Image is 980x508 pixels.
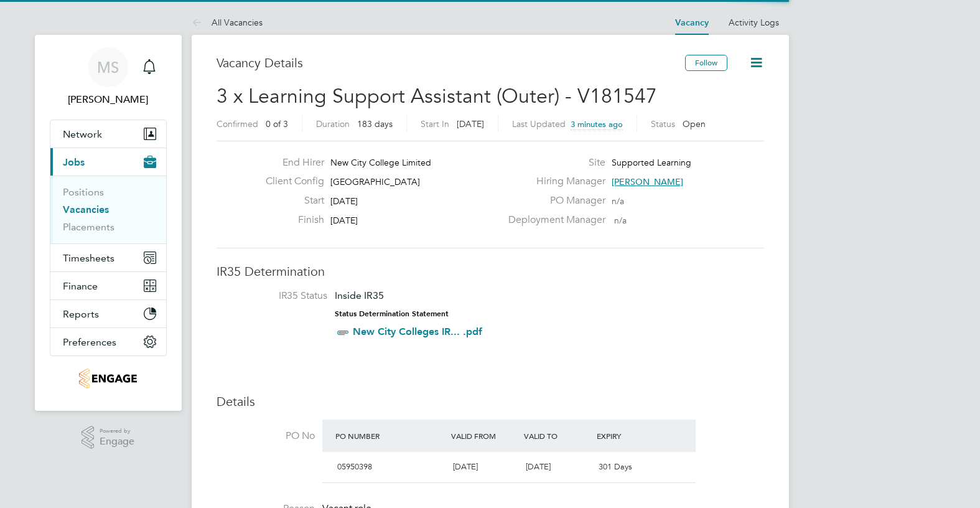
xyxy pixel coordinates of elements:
strong: Status Determination Statement [335,309,449,318]
a: New City Colleges IR... .pdf [353,326,482,337]
button: Reports [50,300,166,327]
label: Start In [421,118,449,129]
span: [DATE] [453,461,478,472]
a: Vacancies [63,204,109,215]
span: Jobs [63,156,85,168]
span: MS [97,59,119,75]
span: 301 Days [599,461,632,472]
span: n/a [614,215,627,226]
button: Timesheets [50,244,166,271]
span: New City College Limited [330,157,431,168]
span: [PERSON_NAME] [612,176,683,187]
img: jambo-logo-retina.png [79,369,137,388]
label: Finish [256,214,324,227]
span: Timesheets [63,252,114,264]
button: Jobs [50,148,166,176]
a: Placements [63,221,114,233]
span: Reports [63,308,99,320]
a: MS[PERSON_NAME] [50,47,167,107]
span: Supported Learning [612,157,691,168]
div: PO Number [332,425,449,447]
span: [DATE] [457,118,484,129]
span: 0 of 3 [266,118,288,129]
label: IR35 Status [229,289,327,303]
span: n/a [612,195,624,207]
span: [DATE] [526,461,551,472]
div: Valid From [448,425,521,447]
label: Deployment Manager [501,214,605,227]
a: All Vacancies [192,17,263,28]
span: Monty Symons [50,92,167,107]
label: Last Updated [512,118,566,129]
a: Go to home page [50,369,167,388]
label: Confirmed [217,118,258,129]
button: Finance [50,272,166,299]
label: End Hirer [256,156,324,169]
span: [DATE] [330,195,358,207]
div: Jobs [50,176,166,243]
a: Vacancy [675,17,709,28]
button: Network [50,120,166,148]
label: PO No [217,430,315,443]
span: [DATE] [330,215,358,226]
span: 3 minutes ago [571,119,623,129]
span: 183 days [357,118,393,129]
span: Inside IR35 [335,289,384,301]
a: Powered byEngage [82,426,134,449]
button: Preferences [50,328,166,355]
label: Status [651,118,675,129]
label: Start [256,194,324,207]
div: Expiry [594,425,666,447]
label: Duration [316,118,350,129]
span: Engage [100,436,134,447]
div: Valid To [521,425,594,447]
span: [GEOGRAPHIC_DATA] [330,176,420,187]
label: PO Manager [501,194,605,207]
a: Positions [63,186,104,198]
nav: Main navigation [35,35,182,411]
span: Network [63,128,102,140]
span: 3 x Learning Support Assistant (Outer) - V181547 [217,84,657,108]
h3: Details [217,393,764,410]
span: Powered by [100,426,134,436]
a: Activity Logs [729,17,779,28]
span: Preferences [63,336,116,348]
button: Follow [685,55,727,71]
h3: IR35 Determination [217,263,764,280]
h3: Vacancy Details [217,55,685,71]
label: Hiring Manager [501,175,605,188]
label: Client Config [256,175,324,188]
span: Finance [63,280,98,292]
span: Open [683,118,706,129]
label: Site [501,156,605,169]
span: 05950398 [337,461,372,472]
